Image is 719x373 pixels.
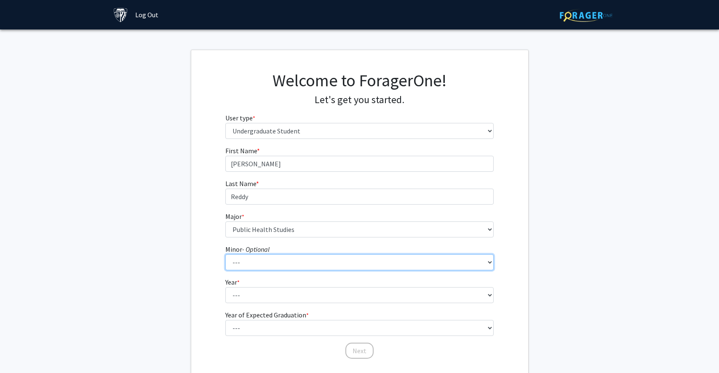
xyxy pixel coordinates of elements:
[113,8,128,22] img: Johns Hopkins University Logo
[225,94,494,106] h4: Let's get you started.
[225,179,256,188] span: Last Name
[225,113,255,123] label: User type
[560,9,612,22] img: ForagerOne Logo
[225,147,257,155] span: First Name
[345,343,374,359] button: Next
[225,70,494,91] h1: Welcome to ForagerOne!
[225,244,270,254] label: Minor
[242,245,270,253] i: - Optional
[225,277,240,287] label: Year
[225,310,309,320] label: Year of Expected Graduation
[225,211,244,221] label: Major
[6,335,36,367] iframe: Chat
